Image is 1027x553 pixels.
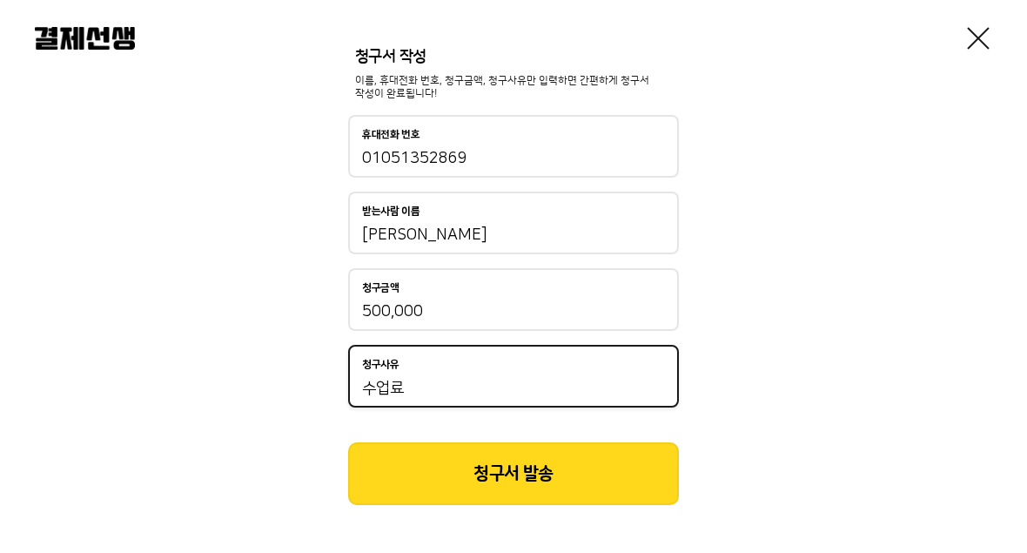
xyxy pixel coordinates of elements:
input: 청구금액 [362,301,665,322]
input: 받는사람 이름 [362,225,665,246]
p: 받는사람 이름 [362,206,420,218]
p: 청구금액 [362,282,399,294]
img: 결제선생 [35,27,135,50]
p: 휴대전화 번호 [362,129,420,141]
input: 청구사유 [362,378,665,399]
p: 청구사유 [362,359,399,371]
input: 휴대전화 번호 [362,148,665,169]
p: 이름, 휴대전화 번호, 청구금액, 청구사유만 입력하면 간편하게 청구서 작성이 완료됩니다! [355,74,672,102]
button: 청구서 발송 [348,442,679,505]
